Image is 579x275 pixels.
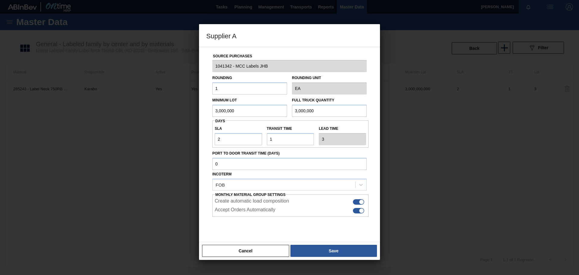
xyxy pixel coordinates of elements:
[215,207,275,214] label: Accept Orders Automatically
[319,124,366,133] label: Lead time
[212,172,232,176] label: Incoterm
[290,245,377,257] button: Save
[212,149,367,158] label: Port to Door Transit Time (days)
[202,245,289,257] button: Cancel
[212,206,369,214] div: This configuration enables automatic acceptance of the order on the supplier side
[212,197,369,206] div: It is not possible to disable this flag when automatic acceptance is enabled
[292,98,334,102] label: Full Truck Quantity
[215,119,225,123] span: Days
[212,98,237,102] label: Minimum Lot
[212,76,232,80] label: Rounding
[215,124,262,133] label: SLA
[199,24,380,47] h3: Supplier A
[216,182,225,187] div: FOB
[215,198,289,206] label: Create automatic load composition
[213,54,252,58] label: Source Purchases
[292,74,367,82] label: Rounding Unit
[267,124,314,133] label: Transit time
[215,193,286,197] span: Monthly Material Group Settings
